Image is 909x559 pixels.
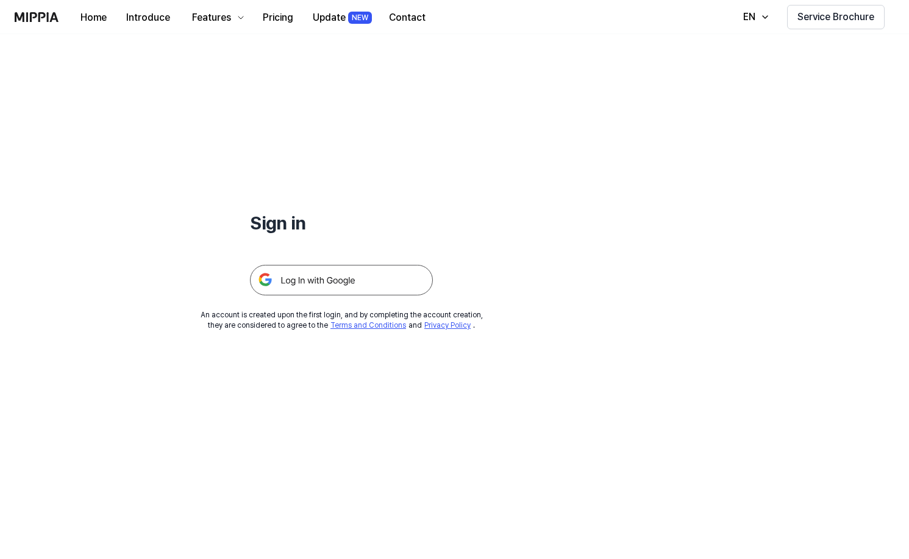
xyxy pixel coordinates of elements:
[379,5,435,30] button: Contact
[253,5,303,30] button: Pricing
[731,5,777,29] button: EN
[303,1,379,34] a: UpdateNEW
[180,5,253,30] button: Features
[330,321,406,330] a: Terms and Conditions
[424,321,471,330] a: Privacy Policy
[71,5,116,30] button: Home
[201,310,483,331] div: An account is created upon the first login, and by completing the account creation, they are cons...
[190,10,233,25] div: Features
[741,10,758,24] div: EN
[348,12,372,24] div: NEW
[15,12,59,22] img: logo
[787,5,885,29] button: Service Brochure
[116,5,180,30] button: Introduce
[303,5,379,30] button: UpdateNEW
[250,265,433,295] img: 구글 로그인 버튼
[250,210,433,236] h1: Sign in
